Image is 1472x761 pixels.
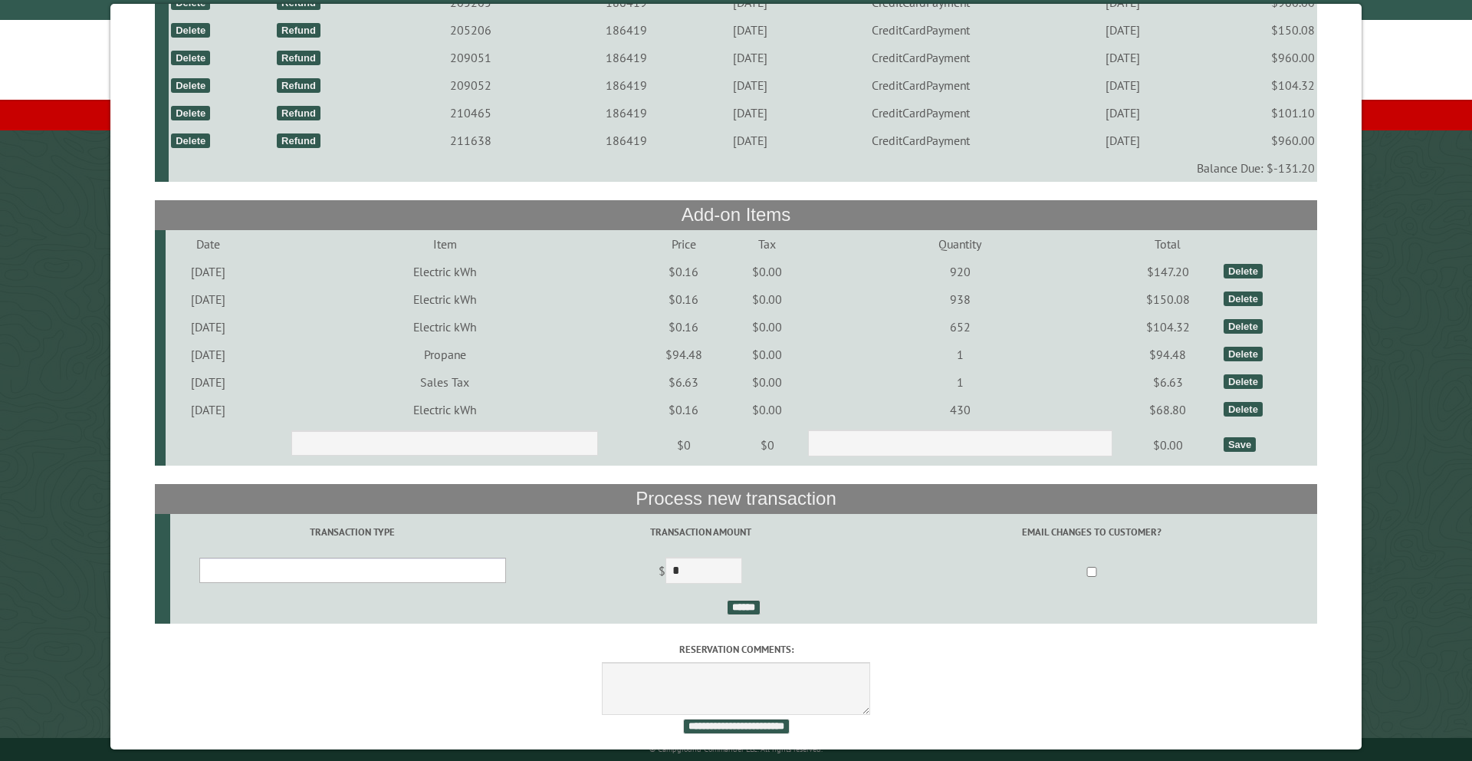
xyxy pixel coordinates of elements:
[729,258,805,285] td: $0.00
[1201,99,1317,127] td: $101.10
[277,23,320,38] div: Refund
[550,99,703,127] td: 186419
[550,16,703,44] td: 186419
[638,230,729,258] td: Price
[166,285,251,313] td: [DATE]
[391,99,550,127] td: 210465
[251,313,638,341] td: Electric kWh
[537,525,864,539] label: Transaction Amount
[1115,230,1221,258] td: Total
[805,341,1115,368] td: 1
[702,16,797,44] td: [DATE]
[251,230,638,258] td: Item
[1115,368,1221,396] td: $6.63
[1224,264,1263,278] div: Delete
[535,551,866,594] td: $
[729,313,805,341] td: $0.00
[702,99,797,127] td: [DATE]
[1045,99,1201,127] td: [DATE]
[1115,285,1221,313] td: $150.08
[869,525,1315,539] label: Email changes to customer?
[166,396,251,423] td: [DATE]
[1115,258,1221,285] td: $147.20
[797,71,1045,99] td: CreditCardPayment
[638,368,729,396] td: $6.63
[729,396,805,423] td: $0.00
[805,313,1115,341] td: 652
[1045,16,1201,44] td: [DATE]
[171,133,210,148] div: Delete
[1045,127,1201,154] td: [DATE]
[797,99,1045,127] td: CreditCardPayment
[729,230,805,258] td: Tax
[277,133,320,148] div: Refund
[1201,16,1317,44] td: $150.08
[251,285,638,313] td: Electric kWh
[550,71,703,99] td: 186419
[155,484,1318,513] th: Process new transaction
[171,51,210,65] div: Delete
[805,258,1115,285] td: 920
[391,127,550,154] td: 211638
[171,78,210,93] div: Delete
[1224,374,1263,389] div: Delete
[166,368,251,396] td: [DATE]
[1224,292,1263,306] div: Delete
[550,44,703,71] td: 186419
[729,285,805,313] td: $0.00
[251,258,638,285] td: Electric kWh
[166,258,251,285] td: [DATE]
[729,368,805,396] td: $0.00
[702,127,797,154] td: [DATE]
[1115,396,1221,423] td: $68.80
[166,341,251,368] td: [DATE]
[1201,127,1317,154] td: $960.00
[1224,347,1263,361] div: Delete
[169,154,1317,182] td: Balance Due: $-131.20
[797,16,1045,44] td: CreditCardPayment
[1224,319,1263,334] div: Delete
[729,341,805,368] td: $0.00
[1115,423,1221,466] td: $0.00
[171,23,210,38] div: Delete
[1045,71,1201,99] td: [DATE]
[638,313,729,341] td: $0.16
[166,313,251,341] td: [DATE]
[1115,313,1221,341] td: $104.32
[155,200,1318,229] th: Add-on Items
[797,44,1045,71] td: CreditCardPayment
[166,230,251,258] td: Date
[171,106,210,120] div: Delete
[277,51,320,65] div: Refund
[797,127,1045,154] td: CreditCardPayment
[1201,71,1317,99] td: $104.32
[638,341,729,368] td: $94.48
[550,127,703,154] td: 186419
[251,368,638,396] td: Sales Tax
[391,71,550,99] td: 209052
[1115,341,1221,368] td: $94.48
[251,396,638,423] td: Electric kWh
[155,642,1318,657] label: Reservation comments:
[805,285,1115,313] td: 938
[277,78,320,93] div: Refund
[172,525,533,539] label: Transaction Type
[702,44,797,71] td: [DATE]
[1224,402,1263,417] div: Delete
[251,341,638,368] td: Propane
[638,258,729,285] td: $0.16
[729,423,805,466] td: $0
[638,423,729,466] td: $0
[638,285,729,313] td: $0.16
[805,396,1115,423] td: 430
[391,44,550,71] td: 209051
[649,744,823,754] small: © Campground Commander LLC. All rights reserved.
[1045,44,1201,71] td: [DATE]
[805,368,1115,396] td: 1
[702,71,797,99] td: [DATE]
[805,230,1115,258] td: Quantity
[1224,437,1256,452] div: Save
[638,396,729,423] td: $0.16
[1201,44,1317,71] td: $960.00
[391,16,550,44] td: 205206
